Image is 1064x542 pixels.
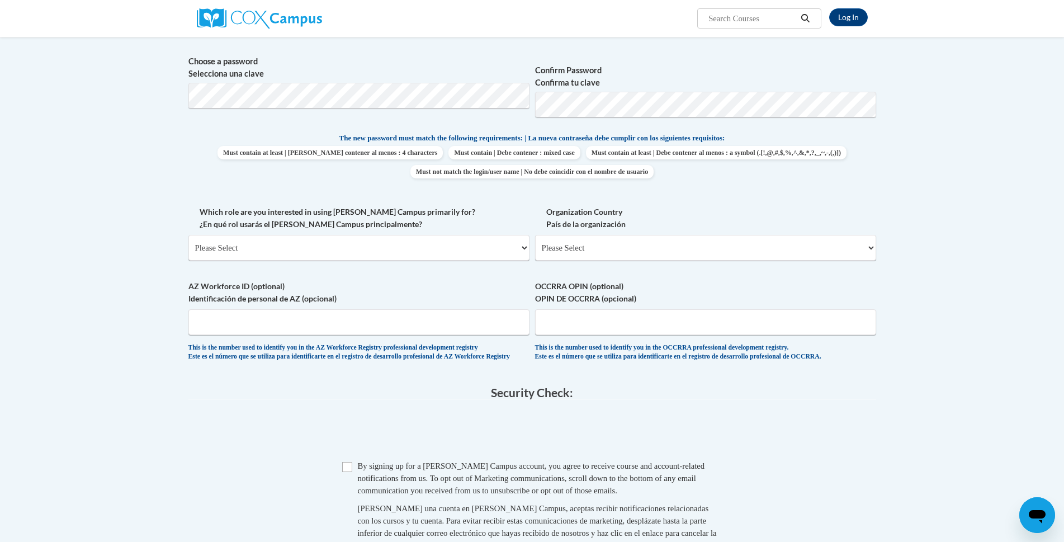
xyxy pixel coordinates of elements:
[188,206,529,230] label: Which role are you interested in using [PERSON_NAME] Campus primarily for? ¿En qué rol usarás el ...
[707,12,797,25] input: Search Courses
[535,206,876,230] label: Organization Country País de la organización
[797,12,814,25] button: Search
[358,461,705,495] span: By signing up for a [PERSON_NAME] Campus account, you agree to receive course and account-related...
[188,55,529,80] label: Choose a password Selecciona una clave
[448,146,580,159] span: Must contain | Debe contener : mixed case
[535,280,876,305] label: OCCRRA OPIN (optional) OPIN DE OCCRRA (opcional)
[339,133,725,143] span: The new password must match the following requirements: | La nueva contraseña debe cumplir con lo...
[535,64,876,89] label: Confirm Password Confirma tu clave
[217,146,443,159] span: Must contain at least | [PERSON_NAME] contener al menos : 4 characters
[586,146,847,159] span: Must contain at least | Debe contener al menos : a symbol (.[!,@,#,$,%,^,&,*,?,_,~,-,(,)])
[447,411,617,454] iframe: reCAPTCHA
[188,280,529,305] label: AZ Workforce ID (optional) Identificación de personal de AZ (opcional)
[491,385,573,399] span: Security Check:
[188,343,529,362] div: This is the number used to identify you in the AZ Workforce Registry professional development reg...
[410,165,654,178] span: Must not match the login/user name | No debe coincidir con el nombre de usuario
[829,8,868,26] a: Log In
[197,8,322,29] img: Cox Campus
[1019,497,1055,533] iframe: Button to launch messaging window
[535,343,876,362] div: This is the number used to identify you in the OCCRRA professional development registry. Este es ...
